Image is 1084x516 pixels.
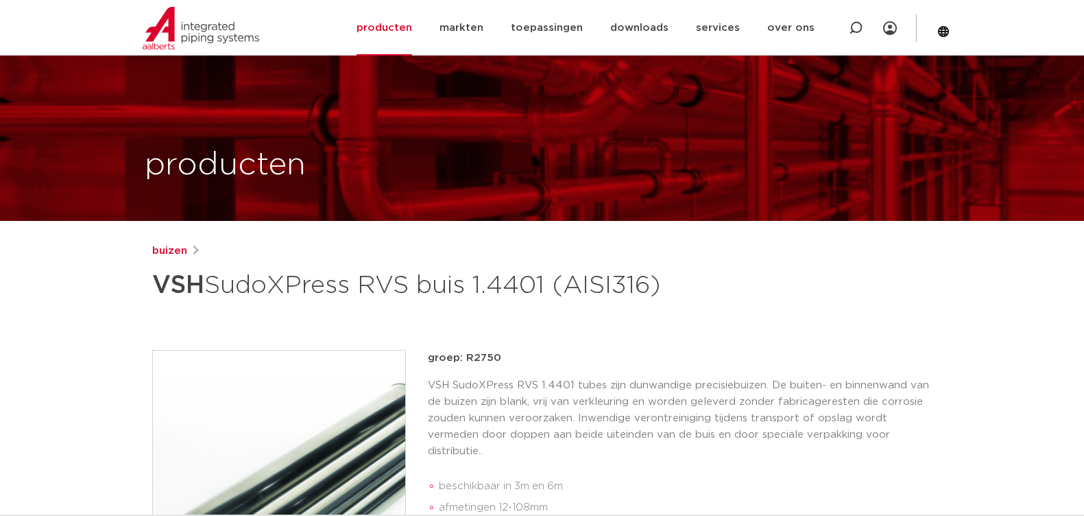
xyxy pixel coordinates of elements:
[439,476,932,497] li: beschikbaar in 3m en 6m
[152,265,667,306] h1: SudoXPress RVS buis 1.4401 (AISI316)
[152,243,187,259] a: buizen
[152,273,204,298] strong: VSH
[145,143,306,187] h1: producten
[428,377,932,460] p: VSH SudoXPress RVS 1.4401 tubes zijn dunwandige precisiebuizen. De buiten- en binnenwand van de b...
[428,350,932,366] p: groep: R2750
